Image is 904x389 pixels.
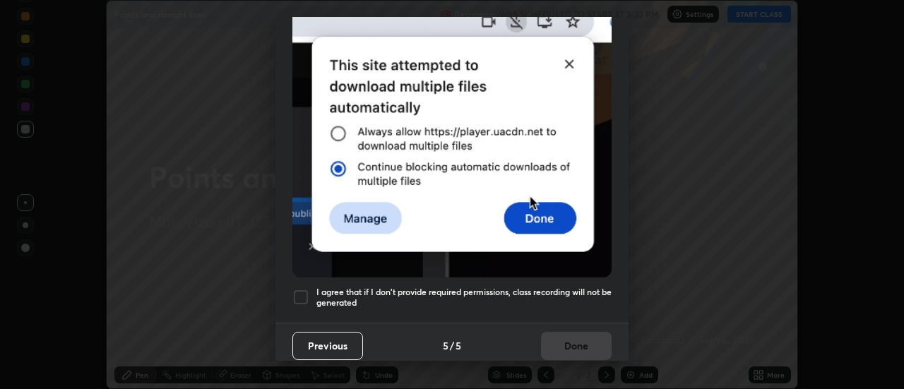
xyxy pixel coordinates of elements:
[456,338,461,353] h4: 5
[443,338,448,353] h4: 5
[316,287,612,309] h5: I agree that if I don't provide required permissions, class recording will not be generated
[450,338,454,353] h4: /
[292,332,363,360] button: Previous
